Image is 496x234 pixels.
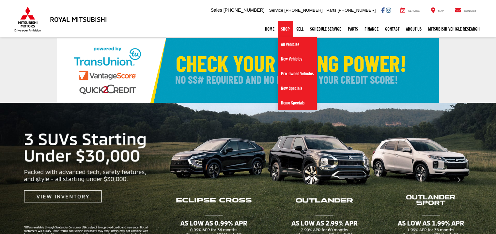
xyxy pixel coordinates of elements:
[386,7,391,13] a: Instagram: Click to visit our Instagram page
[438,9,444,12] span: Map
[13,7,42,32] img: Mitsubishi
[278,52,317,66] a: New Vehicles
[269,8,283,13] span: Service
[464,9,476,12] span: Contact
[50,16,107,23] h3: Royal Mitsubishi
[382,21,403,37] a: Contact
[326,8,336,13] span: Parts
[278,81,317,96] a: New Specials
[337,8,376,13] span: [PHONE_NUMBER]
[426,7,449,14] a: Map
[425,21,483,37] a: Mitsubishi Vehicle Research
[224,7,265,13] span: [PHONE_NUMBER]
[293,21,307,37] a: Sell
[345,21,361,37] a: Parts: Opens in a new tab
[57,38,439,103] img: Check Your Buying Power
[403,21,425,37] a: About Us
[211,7,222,13] span: Sales
[395,7,425,14] a: Service
[285,8,323,13] span: [PHONE_NUMBER]
[408,9,420,12] span: Service
[262,21,278,37] a: Home
[278,21,293,37] a: Shop
[361,21,382,37] a: Finance
[278,66,317,81] a: Pre-Owned Vehicles
[307,21,345,37] a: Schedule Service: Opens in a new tab
[278,37,317,52] a: All Vehicles
[450,7,481,14] a: Contact
[278,96,317,110] a: Demo Specials
[381,7,385,13] a: Facebook: Click to visit our Facebook page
